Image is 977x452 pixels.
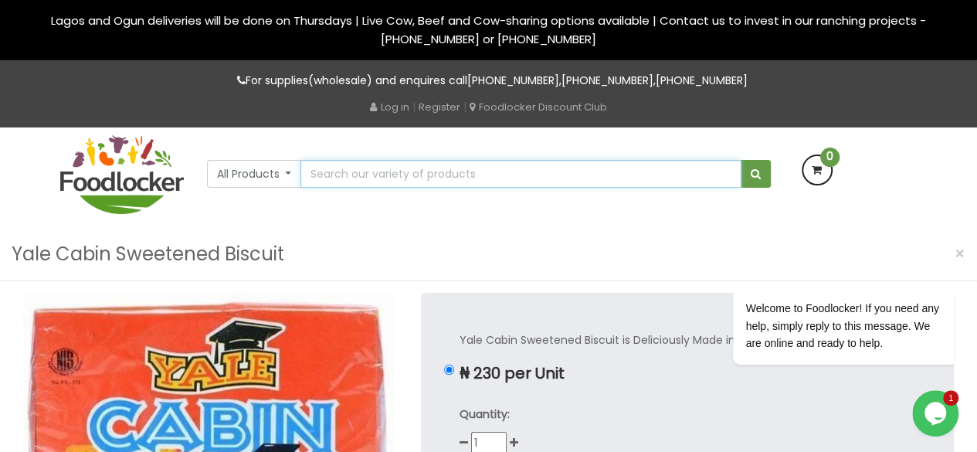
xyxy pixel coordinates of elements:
input: Search our variety of products [300,160,741,188]
h3: Yale Cabin Sweetened Biscuit [12,240,284,269]
a: [PHONE_NUMBER] [561,73,653,88]
a: Register [419,100,460,114]
a: Log in [370,100,409,114]
button: All Products [207,160,302,188]
p: ₦ 230 per Unit [460,365,915,382]
span: | [463,99,466,114]
span: Lagos and Ogun deliveries will be done on Thursdays | Live Cow, Beef and Cow-sharing options avai... [51,12,926,47]
strong: Quantity: [460,406,510,422]
p: Yale Cabin Sweetened Biscuit is Deliciously Made in [GEOGRAPHIC_DATA]. [460,331,915,349]
img: FoodLocker [60,135,184,214]
a: [PHONE_NUMBER] [467,73,559,88]
span: | [412,99,416,114]
iframe: chat widget [684,148,962,382]
p: For supplies(wholesale) and enquires call , , [60,72,918,90]
a: Foodlocker Discount Club [470,100,607,114]
iframe: chat widget [912,390,962,437]
a: [PHONE_NUMBER] [656,73,748,88]
input: ₦ 230 per Unit [444,365,454,375]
